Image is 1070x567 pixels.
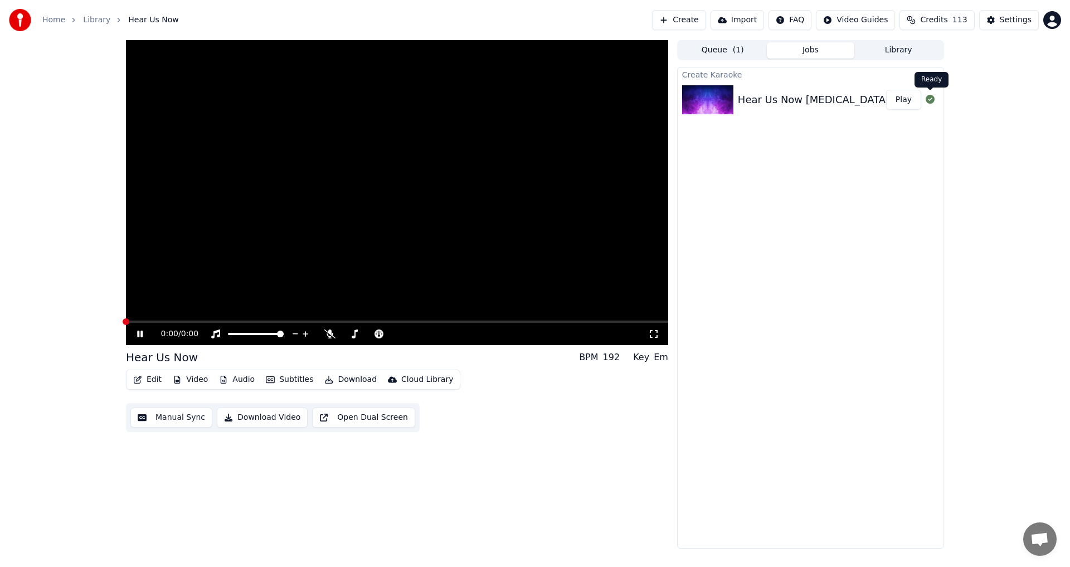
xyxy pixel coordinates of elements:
a: Library [83,14,110,26]
button: Open Dual Screen [312,408,415,428]
nav: breadcrumb [42,14,179,26]
button: Video Guides [816,10,895,30]
button: Subtitles [261,372,318,387]
span: 113 [952,14,967,26]
div: Settings [1000,14,1032,26]
div: / [161,328,188,340]
span: Credits [920,14,947,26]
div: 192 [603,351,620,364]
span: 0:00 [181,328,198,340]
button: Jobs [767,42,855,59]
button: Download [320,372,381,387]
div: Hear Us Now [126,350,198,365]
div: Em [654,351,668,364]
div: Hear Us Now [MEDICAL_DATA] [738,92,889,108]
button: Manual Sync [130,408,212,428]
div: Create Karaoke [678,67,943,81]
button: Audio [215,372,259,387]
img: youka [9,9,31,31]
button: Settings [979,10,1039,30]
button: Library [854,42,942,59]
span: ( 1 ) [733,45,744,56]
button: Download Video [217,408,308,428]
div: Key [633,351,649,364]
span: Hear Us Now [128,14,178,26]
div: BPM [579,351,598,364]
div: Cloud Library [401,374,453,385]
button: Credits113 [899,10,974,30]
button: Play [886,90,921,110]
span: 0:00 [161,328,178,340]
button: Video [168,372,212,387]
button: Import [711,10,764,30]
button: Edit [129,372,166,387]
button: FAQ [769,10,811,30]
div: Ready [915,72,949,88]
a: Home [42,14,65,26]
button: Create [652,10,706,30]
div: Open chat [1023,522,1057,556]
button: Queue [679,42,767,59]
